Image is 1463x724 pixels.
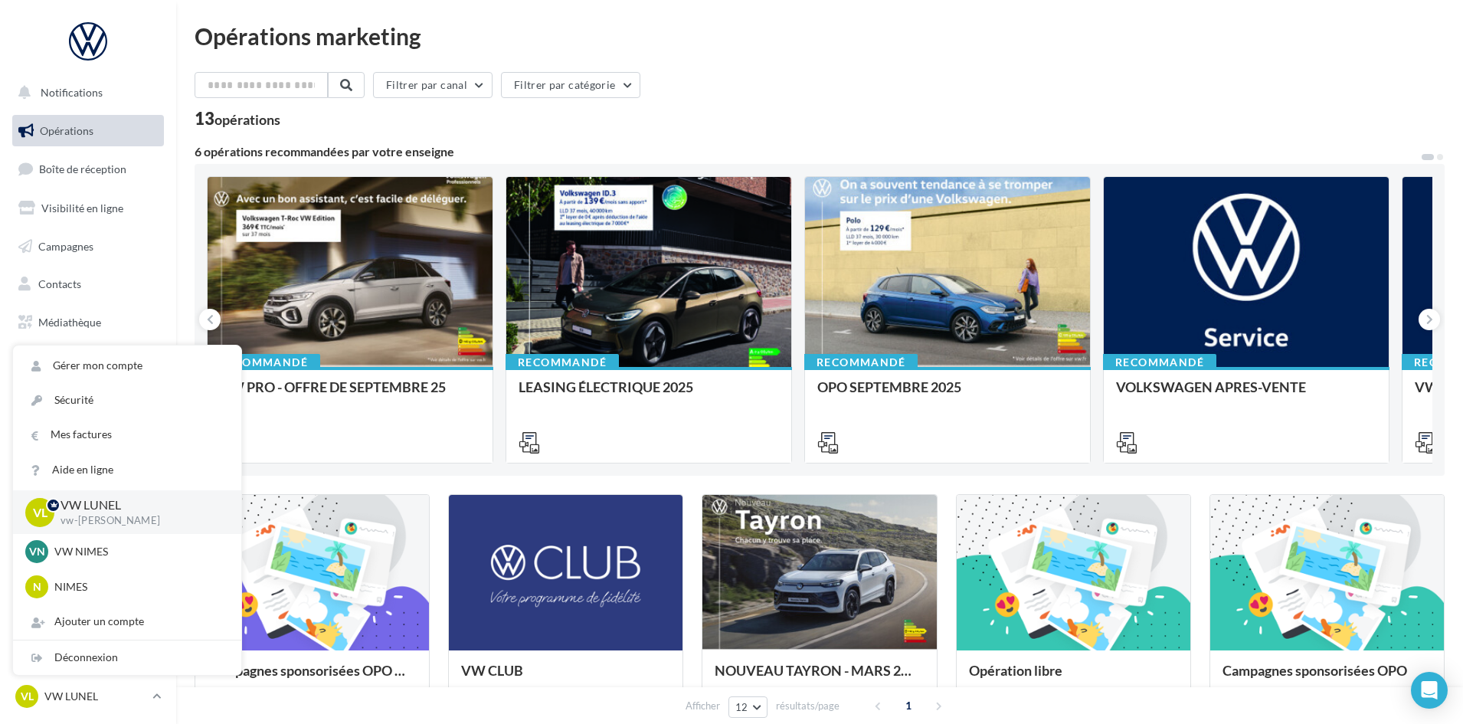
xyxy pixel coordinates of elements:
span: Boîte de réception [39,162,126,175]
span: Opérations [40,124,93,137]
span: Notifications [41,86,103,99]
span: Visibilité en ligne [41,201,123,215]
div: Ajouter un compte [13,604,241,639]
div: Open Intercom Messenger [1411,672,1448,709]
a: Médiathèque [9,306,167,339]
span: Afficher [686,699,720,713]
p: VW LUNEL [44,689,146,704]
a: Aide en ligne [13,453,241,487]
span: résultats/page [776,699,840,713]
button: 12 [728,696,768,718]
p: NIMES [54,579,223,595]
div: NOUVEAU TAYRON - MARS 2025 [715,663,924,693]
div: VW CLUB [461,663,670,693]
span: Campagnes [38,239,93,252]
div: Déconnexion [13,640,241,675]
span: N [33,579,41,595]
button: Filtrer par canal [373,72,493,98]
div: 13 [195,110,280,127]
div: Recommandé [207,354,320,371]
p: VW NIMES [54,544,223,559]
a: Campagnes [9,231,167,263]
a: Calendrier [9,345,167,377]
p: VW LUNEL [61,496,217,514]
span: VL [33,503,47,521]
p: vw-[PERSON_NAME] [61,514,217,528]
div: LEASING ÉLECTRIQUE 2025 [519,379,779,410]
span: VN [29,544,45,559]
div: OPO SEPTEMBRE 2025 [817,379,1078,410]
a: Contacts [9,268,167,300]
a: Campagnes DataOnDemand [9,434,167,479]
a: Gérer mon compte [13,349,241,383]
div: Opération libre [969,663,1178,693]
div: Recommandé [804,354,918,371]
div: 6 opérations recommandées par votre enseigne [195,146,1420,158]
a: Opérations [9,115,167,147]
a: Boîte de réception [9,152,167,185]
span: 12 [735,701,748,713]
button: Notifications [9,77,161,109]
a: Mes factures [13,418,241,452]
a: VL VW LUNEL [12,682,164,711]
a: Visibilité en ligne [9,192,167,224]
div: VW PRO - OFFRE DE SEPTEMBRE 25 [220,379,480,410]
div: opérations [214,113,280,126]
a: PLV et print personnalisable [9,382,167,428]
div: Opérations marketing [195,25,1445,48]
div: VOLKSWAGEN APRES-VENTE [1116,379,1376,410]
span: Contacts [38,277,81,290]
div: Recommandé [506,354,619,371]
span: 1 [896,693,921,718]
a: Sécurité [13,383,241,418]
span: Médiathèque [38,316,101,329]
div: Campagnes sponsorisées OPO Septembre [208,663,417,693]
div: Recommandé [1103,354,1216,371]
div: Campagnes sponsorisées OPO [1222,663,1432,693]
span: VL [21,689,34,704]
button: Filtrer par catégorie [501,72,640,98]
